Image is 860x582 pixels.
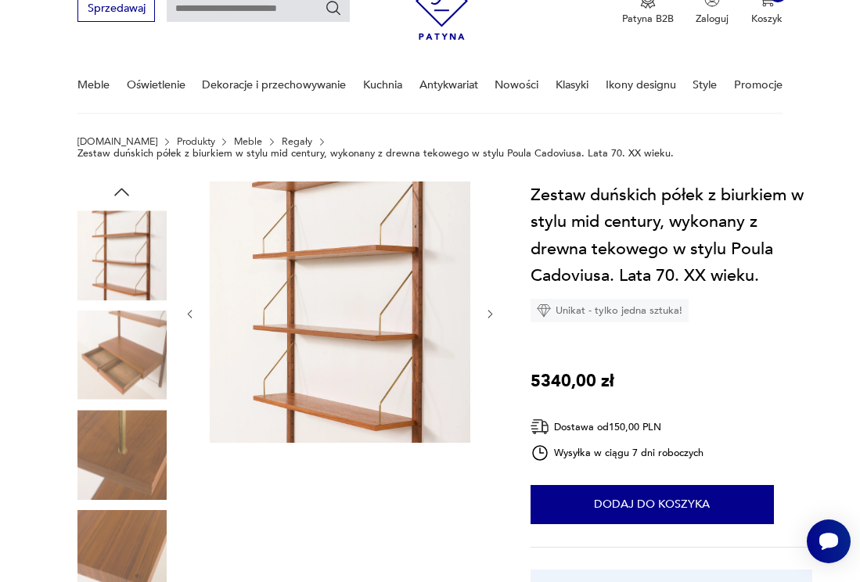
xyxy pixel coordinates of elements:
[77,148,674,159] p: Zestaw duńskich półek z biurkiem w stylu mid century, wykonany z drewna tekowego w stylu Poula Ca...
[363,58,402,112] a: Kuchnia
[77,58,110,112] a: Meble
[282,136,312,147] a: Regały
[77,5,155,14] a: Sprzedawaj
[531,485,774,524] button: Dodaj do koszyka
[734,58,783,112] a: Promocje
[696,12,729,26] p: Zaloguj
[495,58,538,112] a: Nowości
[531,368,614,394] p: 5340,00 zł
[77,311,167,400] img: Zdjęcie produktu Zestaw duńskich półek z biurkiem w stylu mid century, wykonany z drewna tekowego...
[177,136,215,147] a: Produkty
[537,304,551,318] img: Ikona diamentu
[556,58,588,112] a: Klasyki
[210,181,471,443] img: Zdjęcie produktu Zestaw duńskich półek z biurkiem w stylu mid century, wykonany z drewna tekowego...
[77,210,167,300] img: Zdjęcie produktu Zestaw duńskich półek z biurkiem w stylu mid century, wykonany z drewna tekowego...
[606,58,676,112] a: Ikony designu
[531,417,549,436] img: Ikona dostawy
[807,519,851,563] iframe: Smartsupp widget button
[419,58,478,112] a: Antykwariat
[693,58,717,112] a: Style
[531,299,689,322] div: Unikat - tylko jedna sztuka!
[751,12,783,26] p: Koszyk
[531,417,704,436] div: Dostawa od 150,00 PLN
[531,444,704,462] div: Wysyłka w ciągu 7 dni roboczych
[202,58,346,112] a: Dekoracje i przechowywanie
[531,181,812,289] h1: Zestaw duńskich półek z biurkiem w stylu mid century, wykonany z drewna tekowego w stylu Poula Ca...
[622,12,674,26] p: Patyna B2B
[77,136,157,147] a: [DOMAIN_NAME]
[127,58,185,112] a: Oświetlenie
[234,136,262,147] a: Meble
[77,410,167,499] img: Zdjęcie produktu Zestaw duńskich półek z biurkiem w stylu mid century, wykonany z drewna tekowego...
